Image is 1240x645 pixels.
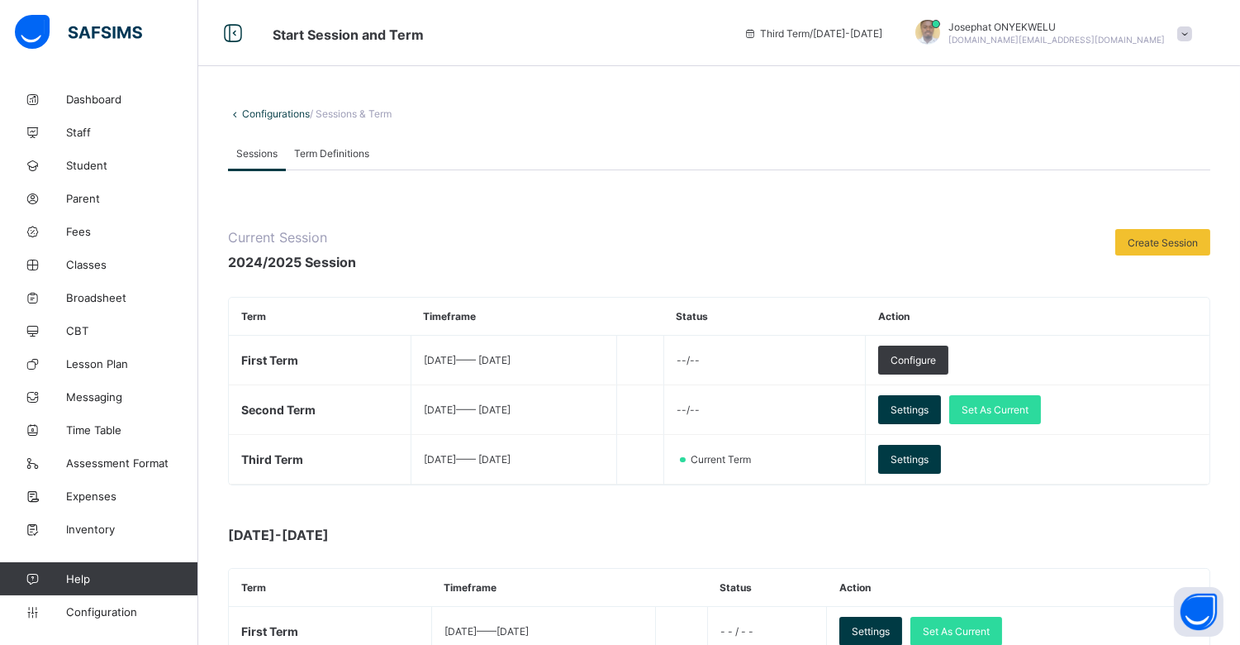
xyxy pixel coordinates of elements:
span: Help [66,572,197,585]
span: [DATE]-[DATE] [228,527,558,543]
span: Josephat ONYEKWELU [948,21,1165,33]
span: Set As Current [923,625,990,638]
span: Fees [66,225,198,238]
span: CBT [66,324,198,337]
span: Parent [66,192,198,205]
span: [DATE] —— [DATE] [444,625,529,638]
span: - - / - - [720,625,753,638]
span: Time Table [66,423,198,437]
span: Current Term [689,453,761,466]
span: Create Session [1128,236,1198,249]
span: Configuration [66,605,197,619]
span: Expenses [66,490,198,503]
span: Second Term [241,403,316,417]
span: Settings [852,625,890,638]
th: Term [229,298,411,336]
span: Configure [891,354,936,366]
span: Settings [891,453,929,466]
span: Start Session and Term [273,26,424,43]
span: Lesson Plan [66,357,198,370]
span: Current Session [228,229,356,246]
th: Action [827,569,1209,607]
span: [DATE] —— [DATE] [424,354,511,366]
span: [DATE] —— [DATE] [424,404,511,416]
th: Timeframe [411,298,617,336]
span: Third Term [241,452,303,466]
th: Status [707,569,827,607]
button: Open asap [1174,587,1223,637]
span: [DATE] —— [DATE] [424,453,511,466]
span: Settings [891,404,929,416]
span: Classes [66,258,198,271]
img: safsims [15,15,142,50]
th: Timeframe [431,569,655,607]
th: Status [663,298,865,336]
td: --/-- [663,336,865,385]
span: Set As Current [962,404,1029,416]
th: Action [866,298,1209,336]
span: session/term information [744,27,882,40]
span: Broadsheet [66,291,198,304]
span: First Term [241,353,298,367]
span: / Sessions & Term [310,107,392,120]
span: Assessment Format [66,456,198,470]
span: Sessions [236,147,278,160]
div: JosephatONYEKWELU [899,20,1200,47]
span: Term Definitions [294,147,369,160]
span: Staff [66,126,198,139]
a: Configurations [242,107,310,120]
span: First Term [241,624,298,638]
td: --/-- [663,385,865,435]
span: [DOMAIN_NAME][EMAIL_ADDRESS][DOMAIN_NAME] [948,35,1165,45]
span: Student [66,159,198,172]
span: Dashboard [66,93,198,106]
span: Inventory [66,523,198,536]
th: Term [229,569,431,607]
span: 2024/2025 Session [228,254,356,270]
span: Messaging [66,390,198,404]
